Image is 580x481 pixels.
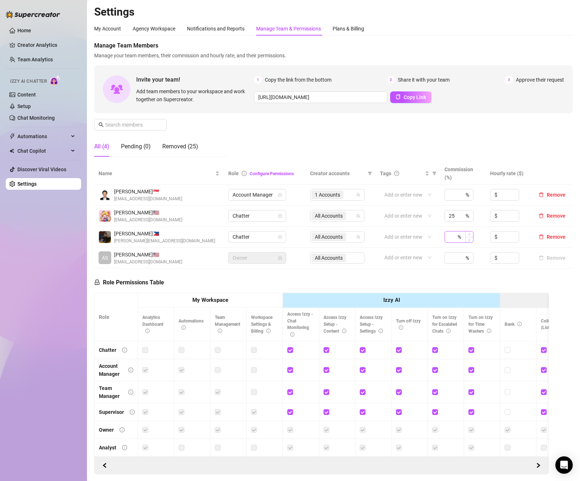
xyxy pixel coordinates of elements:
[99,169,214,177] span: Name
[379,329,383,333] span: info-circle
[536,233,568,241] button: Remove
[187,25,245,33] div: Notifications and Reports
[487,329,491,333] span: info-circle
[399,325,403,330] span: info-circle
[251,315,272,334] span: Workspace Settings & Billing
[387,76,395,84] span: 2
[17,131,69,142] span: Automations
[278,214,282,218] span: lock
[94,25,121,33] div: My Account
[114,188,182,196] span: [PERSON_NAME] 🇸🇬
[99,122,104,127] span: search
[383,297,400,303] strong: Izzy AI
[465,237,473,242] span: Decrease Value
[121,142,151,151] div: Pending (0)
[465,231,473,237] span: Increase Value
[446,329,451,333] span: info-circle
[547,213,566,219] span: Remove
[536,211,568,220] button: Remove
[468,233,471,235] span: up
[17,115,55,121] a: Chat Monitoring
[356,235,360,239] span: team
[278,256,282,260] span: lock
[136,75,254,84] span: Invite your team!
[431,168,438,179] span: filter
[404,94,426,100] span: Copy Link
[179,318,204,330] span: Automations
[10,78,47,85] span: Izzy AI Chatter
[99,231,111,243] img: Vince Palacio
[122,445,127,450] span: info-circle
[505,322,522,327] span: Bank
[145,329,150,333] span: info-circle
[17,145,69,157] span: Chat Copilot
[218,329,222,333] span: info-circle
[99,384,122,400] div: Team Manager
[396,318,421,330] span: Turn off Izzy
[94,5,573,19] h2: Settings
[250,171,294,176] a: Configure Permissions
[315,212,343,220] span: All Accounts
[547,234,566,240] span: Remove
[215,315,240,334] span: Team Management
[114,209,182,217] span: [PERSON_NAME] 🇺🇸
[539,234,544,239] span: delete
[94,163,224,185] th: Name
[128,390,133,395] span: info-circle
[102,254,108,262] span: AS
[233,231,282,242] span: Chatter
[94,52,573,59] span: Manage your team members, their commission and hourly rate, and their permissions.
[468,239,471,241] span: down
[396,94,401,99] span: copy
[99,210,111,222] img: Louise
[94,279,100,285] span: lock
[539,192,544,197] span: delete
[17,103,31,109] a: Setup
[114,238,215,244] span: [PERSON_NAME][EMAIL_ADDRESS][DOMAIN_NAME]
[114,251,182,259] span: [PERSON_NAME] 🇺🇸
[242,171,247,176] span: info-circle
[50,75,61,86] img: AI Chatter
[128,367,133,373] span: info-circle
[233,252,282,263] span: Owner
[94,278,164,287] h5: Role Permissions Table
[17,57,53,62] a: Team Analytics
[95,293,138,341] th: Role
[312,190,343,199] span: 1 Accounts
[539,213,544,218] span: delete
[278,235,282,239] span: lock
[290,332,295,337] span: info-circle
[94,41,573,50] span: Manage Team Members
[394,171,399,176] span: question-circle
[99,460,110,471] button: Scroll Forward
[547,192,566,198] span: Remove
[398,76,450,84] span: Share it with your team
[181,325,186,330] span: info-circle
[102,463,107,468] span: left
[6,11,60,18] img: logo-BBDzfeDw.svg
[278,193,282,197] span: lock
[315,191,340,199] span: 1 Accounts
[228,170,239,176] span: Role
[312,211,346,220] span: All Accounts
[432,171,437,176] span: filter
[265,76,331,84] span: Copy the link from the bottom
[162,142,198,151] div: Removed (25)
[333,25,364,33] div: Plans & Billing
[312,233,346,241] span: All Accounts
[99,346,116,354] div: Chatter
[360,315,383,334] span: Access Izzy Setup - Settings
[9,148,14,153] img: Chat Copilot
[266,329,271,333] span: info-circle
[356,214,360,218] span: team
[254,76,262,84] span: 1
[120,427,125,432] span: info-circle
[315,233,343,241] span: All Accounts
[17,166,66,172] a: Discover Viral Videos
[17,39,75,51] a: Creator Analytics
[310,169,365,177] span: Creator accounts
[440,163,486,185] th: Commission (%)
[9,133,15,139] span: thunderbolt
[142,315,163,334] span: Analytics Dashboard
[380,169,391,177] span: Tags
